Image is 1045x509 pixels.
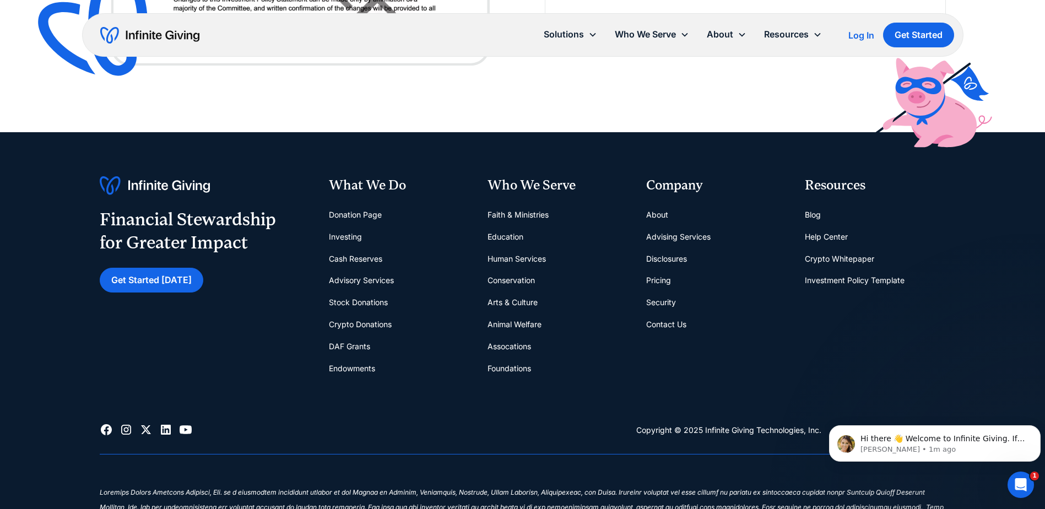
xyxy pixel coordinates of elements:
a: Crypto Whitepaper [805,248,874,270]
a: Crypto Donations [329,313,392,335]
a: Investment Policy Template [805,269,905,291]
div: Log In [848,31,874,40]
a: Advising Services [646,226,711,248]
a: Get Started [883,23,954,47]
div: Resources [755,23,831,46]
a: Log In [848,29,874,42]
span: 1 [1030,472,1039,480]
a: Investing [329,226,362,248]
a: Faith & Ministries [488,204,549,226]
div: Copyright © 2025 Infinite Giving Technologies, Inc. [636,424,821,437]
div: Who We Serve [615,27,676,42]
div: Who We Serve [488,176,629,195]
a: Security [646,291,676,313]
a: Donation Page [329,204,382,226]
a: Cash Reserves [329,248,382,270]
a: Conservation [488,269,535,291]
div: Solutions [535,23,606,46]
iframe: Intercom notifications message [825,402,1045,479]
a: Assocations [488,335,531,358]
a: Blog [805,204,821,226]
a: Get Started [DATE] [100,268,203,293]
div: Company [646,176,787,195]
a: Disclosures [646,248,687,270]
div: About [707,27,733,42]
a: Advisory Services [329,269,394,291]
a: DAF Grants [329,335,370,358]
a: Arts & Culture [488,291,538,313]
a: Pricing [646,269,671,291]
a: home [100,26,199,44]
div: What We Do [329,176,470,195]
div: Solutions [544,27,584,42]
a: Help Center [805,226,848,248]
div: Resources [805,176,946,195]
a: Animal Welfare [488,313,542,335]
a: Foundations [488,358,531,380]
div: About [698,23,755,46]
a: Stock Donations [329,291,388,313]
a: Contact Us [646,313,686,335]
iframe: Intercom live chat [1008,472,1034,498]
a: Human Services [488,248,546,270]
a: Education [488,226,523,248]
a: About [646,204,668,226]
a: Endowments [329,358,375,380]
div: Financial Stewardship for Greater Impact [100,208,276,254]
div: ‍‍‍ [100,472,946,487]
div: Resources [764,27,809,42]
div: Who We Serve [606,23,698,46]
